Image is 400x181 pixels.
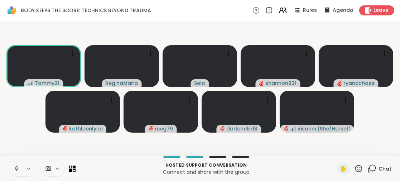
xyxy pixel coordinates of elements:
span: Leave [374,7,389,14]
span: ReginaMaria [106,80,138,87]
span: audio-muted [337,81,342,86]
span: irisanne [298,125,317,132]
span: audio-muted [284,126,289,131]
span: audio-muted [220,126,225,131]
span: audio-muted [63,126,68,131]
span: Selo [194,80,206,87]
span: Agenda [333,7,353,14]
span: Tammy21 [35,80,60,87]
span: audio-muted [149,126,154,131]
span: audio-muted [259,81,264,86]
span: BODY KEEPS THE SCORE: TECHNICS BEYOND TRAUMA [21,7,151,14]
span: Rules [303,7,317,14]
span: Chat [379,165,391,172]
img: ShareWell Logomark [6,4,18,16]
span: shannon921 [266,80,297,87]
span: darlenelin13 [227,125,258,132]
p: Hosted support conversation [80,162,333,168]
span: ( She/Herself ) [317,125,350,132]
span: meg79 [155,125,173,132]
span: kathleenlynn [69,125,103,132]
span: ✋ [340,165,347,173]
span: ryancchase [344,80,375,87]
p: Connect and share with the group [80,168,333,176]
